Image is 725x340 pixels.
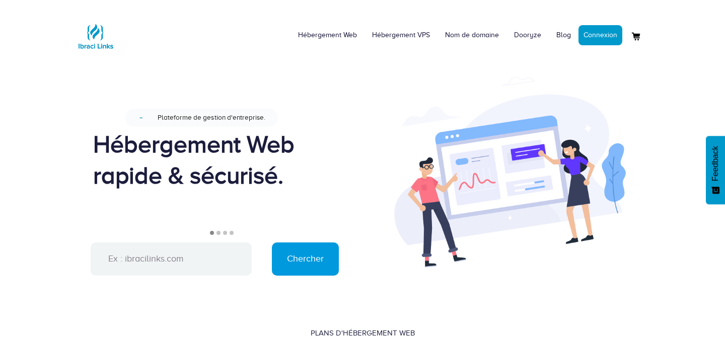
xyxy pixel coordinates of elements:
a: Logo Ibraci Links [76,8,116,56]
div: Plans d'hébergement Web [311,328,415,338]
button: Feedback - Afficher l’enquête [706,136,725,204]
img: Logo Ibraci Links [76,16,116,56]
a: Hébergement VPS [365,20,438,50]
span: Plateforme de gestion d'entreprise. [158,114,265,121]
a: Dooryze [506,20,549,50]
span: Feedback [711,146,720,181]
div: Hébergement Web rapide & sécurisé. [93,129,347,191]
input: Chercher [272,242,339,276]
a: Connexion [578,25,622,45]
a: Nom de domaine [438,20,506,50]
a: Blog [549,20,578,50]
a: NouveauPlateforme de gestion d'entreprise. [125,107,316,129]
a: Hébergement Web [291,20,365,50]
input: Ex : ibracilinks.com [91,242,252,276]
